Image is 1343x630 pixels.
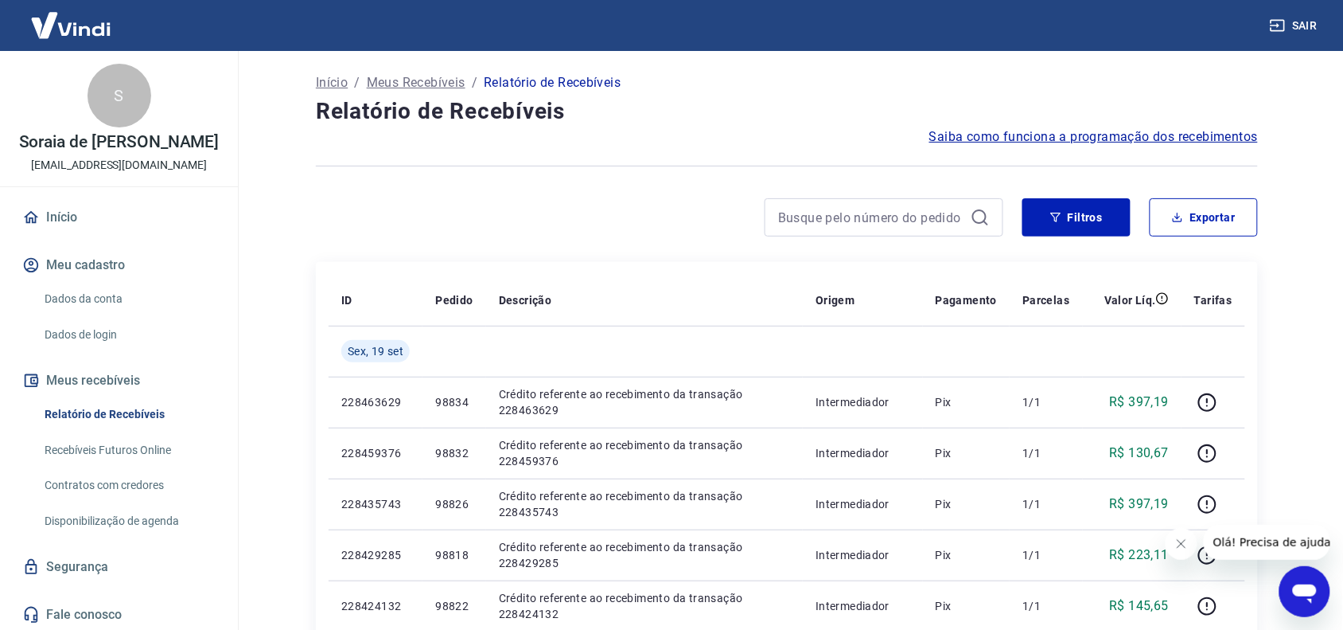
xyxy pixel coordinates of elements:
[19,200,219,235] a: Início
[499,292,552,308] p: Descrição
[936,292,998,308] p: Pagamento
[435,445,473,461] p: 98832
[341,292,352,308] p: ID
[19,1,123,49] img: Vindi
[778,205,964,229] input: Busque pelo número do pedido
[816,496,910,512] p: Intermediador
[1110,495,1170,514] p: R$ 397,19
[341,496,410,512] p: 228435743
[341,547,410,563] p: 228429285
[1194,292,1232,308] p: Tarifas
[354,73,360,92] p: /
[1267,11,1324,41] button: Sair
[435,547,473,563] p: 98818
[1022,292,1069,308] p: Parcelas
[1150,198,1258,237] button: Exportar
[88,64,151,127] div: S
[1022,445,1069,461] p: 1/1
[341,445,410,461] p: 228459376
[10,11,134,24] span: Olá! Precisa de ajuda?
[499,590,790,622] p: Crédito referente ao recebimento da transação 228424132
[1204,525,1330,560] iframe: Mensagem da empresa
[1110,393,1170,412] p: R$ 397,19
[435,496,473,512] p: 98826
[816,445,910,461] p: Intermediador
[936,547,998,563] p: Pix
[936,445,998,461] p: Pix
[936,598,998,614] p: Pix
[1110,444,1170,463] p: R$ 130,67
[1022,547,1069,563] p: 1/1
[38,283,219,315] a: Dados da conta
[816,292,854,308] p: Origem
[19,363,219,398] button: Meus recebíveis
[435,394,473,410] p: 98834
[472,73,477,92] p: /
[499,539,790,571] p: Crédito referente ao recebimento da transação 228429285
[1022,598,1069,614] p: 1/1
[19,248,219,283] button: Meu cadastro
[367,73,465,92] a: Meus Recebíveis
[1022,496,1069,512] p: 1/1
[929,127,1258,147] a: Saiba como funciona a programação dos recebimentos
[435,292,473,308] p: Pedido
[499,437,790,469] p: Crédito referente ao recebimento da transação 228459376
[484,73,621,92] p: Relatório de Recebíveis
[936,394,998,410] p: Pix
[1022,198,1131,237] button: Filtros
[316,96,1258,127] h4: Relatório de Recebíveis
[31,157,207,174] p: [EMAIL_ADDRESS][DOMAIN_NAME]
[38,398,219,431] a: Relatório de Recebíveis
[816,598,910,614] p: Intermediador
[38,434,219,467] a: Recebíveis Futuros Online
[499,386,790,418] p: Crédito referente ao recebimento da transação 228463629
[1110,546,1170,565] p: R$ 223,11
[38,469,219,502] a: Contratos com credores
[19,550,219,585] a: Segurança
[1110,597,1170,616] p: R$ 145,65
[1279,566,1330,617] iframe: Botão para abrir a janela de mensagens
[316,73,348,92] a: Início
[19,134,220,151] p: Soraia de [PERSON_NAME]
[1166,528,1197,560] iframe: Fechar mensagem
[341,598,410,614] p: 228424132
[499,488,790,520] p: Crédito referente ao recebimento da transação 228435743
[1022,394,1069,410] p: 1/1
[348,343,403,359] span: Sex, 19 set
[341,394,410,410] p: 228463629
[1104,292,1156,308] p: Valor Líq.
[38,505,219,538] a: Disponibilização de agenda
[816,547,910,563] p: Intermediador
[38,319,219,351] a: Dados de login
[936,496,998,512] p: Pix
[816,394,910,410] p: Intermediador
[435,598,473,614] p: 98822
